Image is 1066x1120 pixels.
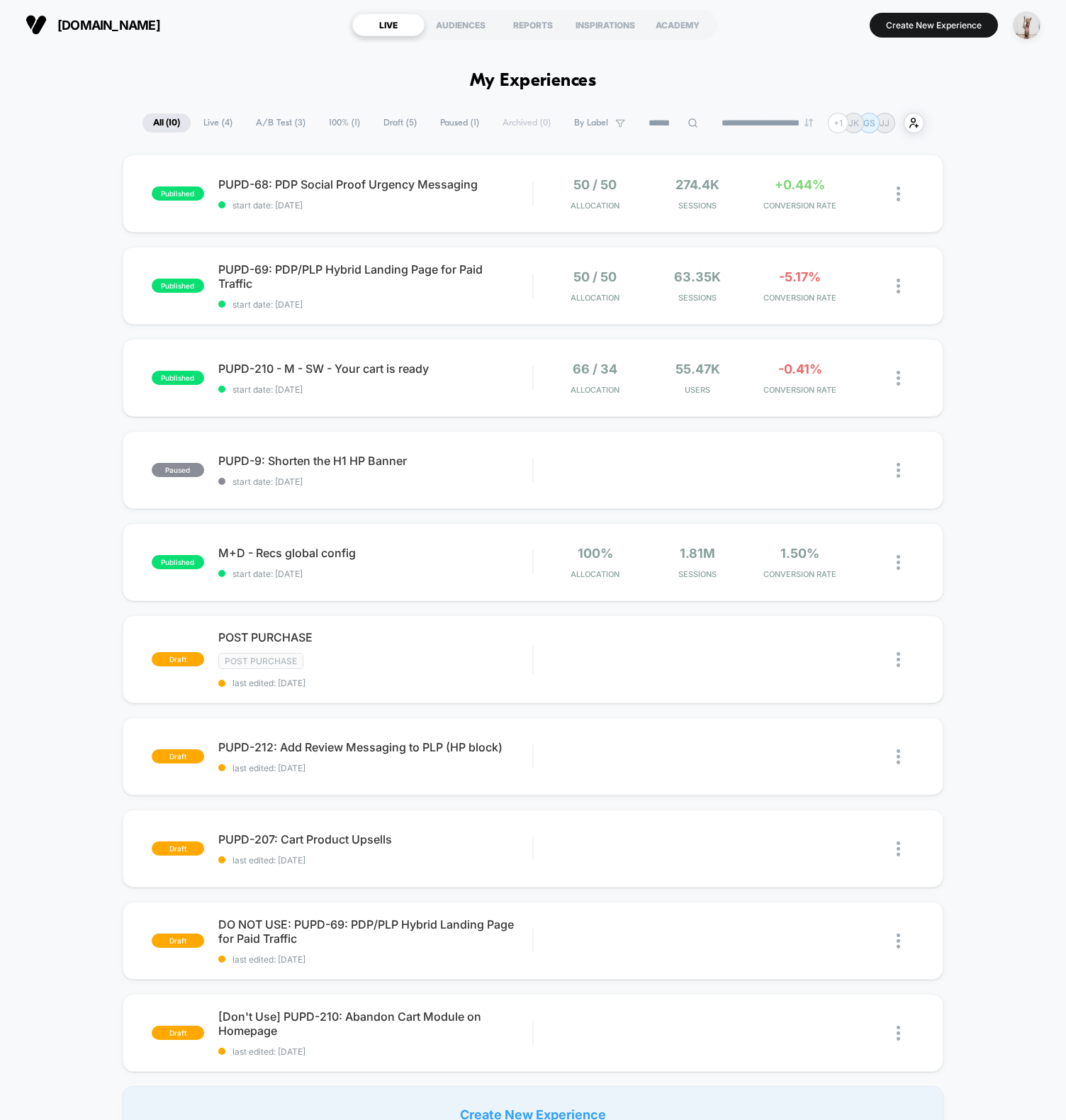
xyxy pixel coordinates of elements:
span: draft [152,934,204,948]
span: start date: [DATE] [218,569,532,579]
span: 63.35k [674,269,721,284]
span: PUPD-210 - M - SW - Your cart is ready [218,362,532,376]
span: start date: [DATE] [218,200,532,211]
span: CONVERSION RATE [752,293,847,303]
span: +0.44% [775,177,825,192]
img: close [897,555,900,570]
span: last edited: [DATE] [218,855,532,866]
span: [DOMAIN_NAME] [57,18,160,33]
span: Sessions [650,201,745,211]
div: ACADEMY [641,13,714,36]
img: close [897,463,900,478]
span: 55.47k [675,362,720,376]
span: PUPD-9: Shorten the H1 HP Banner [218,454,532,468]
span: CONVERSION RATE [752,385,847,395]
span: 1.50% [780,546,819,561]
span: -0.41% [778,362,822,376]
span: Live ( 4 ) [193,113,243,133]
span: CONVERSION RATE [752,569,847,579]
div: LIVE [352,13,425,36]
span: Draft ( 5 ) [373,113,427,133]
img: close [897,934,900,948]
span: draft [152,652,204,666]
span: last edited: [DATE] [218,1046,532,1057]
h1: My Experiences [470,71,597,91]
div: REPORTS [497,13,569,36]
span: PUPD-212: Add Review Messaging to PLP (HP block) [218,740,532,754]
span: CONVERSION RATE [752,201,847,211]
span: PUPD-207: Cart Product Upsells [218,832,532,846]
span: By Label [574,118,608,128]
span: POST PURCHASE [218,630,532,644]
span: 66 / 34 [573,362,617,376]
img: close [897,371,900,386]
span: Allocation [571,201,619,211]
span: 1.81M [680,546,715,561]
img: close [897,1026,900,1041]
img: close [897,652,900,667]
span: start date: [DATE] [218,384,532,395]
span: Sessions [650,293,745,303]
span: PUPD-68: PDP Social Proof Urgency Messaging [218,177,532,191]
div: + 1 [828,113,848,133]
img: close [897,749,900,764]
img: end [804,118,813,127]
img: Visually logo [26,14,47,35]
img: close [897,186,900,201]
span: Allocation [571,569,619,579]
button: ppic [1009,11,1045,40]
span: published [152,186,204,201]
span: Allocation [571,385,619,395]
span: [Don't Use] PUPD-210: Abandon Cart Module on Homepage [218,1009,532,1038]
span: Paused ( 1 ) [430,113,490,133]
span: A/B Test ( 3 ) [245,113,316,133]
span: PUPD-69: PDP/PLP Hybrid Landing Page for Paid Traffic [218,262,532,291]
span: Post Purchase [218,653,303,669]
span: draft [152,749,204,763]
span: 50 / 50 [573,177,617,192]
button: [DOMAIN_NAME] [21,13,164,36]
div: AUDIENCES [425,13,497,36]
span: Users [650,385,745,395]
span: 50 / 50 [573,269,617,284]
span: last edited: [DATE] [218,763,532,773]
p: JK [848,118,859,128]
span: Sessions [650,569,745,579]
span: Allocation [571,293,619,303]
img: ppic [1013,11,1040,39]
span: DO NOT USE: PUPD-69: PDP/PLP Hybrid Landing Page for Paid Traffic [218,917,532,946]
span: published [152,555,204,569]
span: draft [152,1026,204,1040]
p: GS [863,118,875,128]
img: close [897,841,900,856]
span: start date: [DATE] [218,299,532,310]
span: M+D - Recs global config [218,546,532,560]
span: paused [152,463,204,477]
span: published [152,279,204,293]
span: -5.17% [779,269,821,284]
img: close [897,279,900,293]
span: draft [152,841,204,856]
span: last edited: [DATE] [218,678,532,688]
p: JJ [880,118,890,128]
span: 274.4k [675,177,719,192]
span: All ( 10 ) [142,113,191,133]
div: INSPIRATIONS [569,13,641,36]
button: Create New Experience [870,13,998,38]
span: 100% [578,546,613,561]
span: last edited: [DATE] [218,954,532,965]
span: published [152,371,204,385]
span: 100% ( 1 ) [318,113,371,133]
span: start date: [DATE] [218,476,532,487]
